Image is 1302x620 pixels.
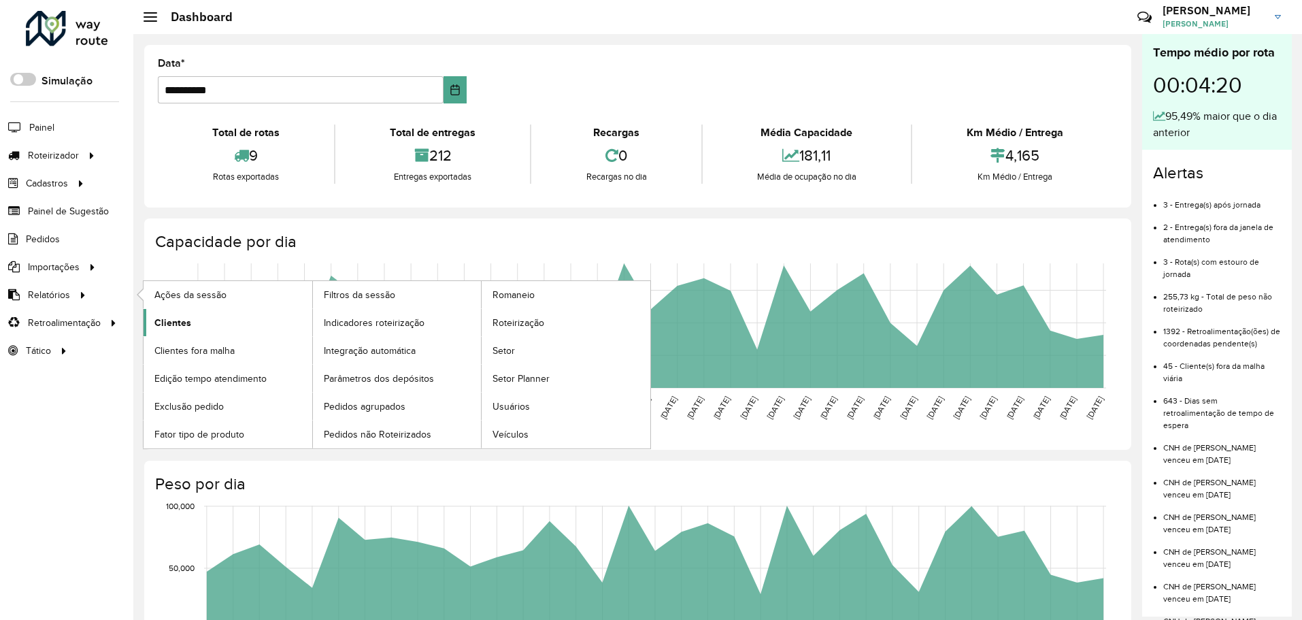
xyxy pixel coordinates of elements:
[493,372,550,386] span: Setor Planner
[898,395,918,421] text: [DATE]
[1163,246,1281,280] li: 3 - Rota(s) com estouro de jornada
[482,309,650,336] a: Roteirização
[535,141,697,170] div: 0
[28,316,101,330] span: Retroalimentação
[154,427,244,442] span: Fator tipo de produto
[324,288,395,302] span: Filtros da sessão
[313,309,482,336] a: Indicadores roteirização
[1085,395,1105,421] text: [DATE]
[916,141,1114,170] div: 4,165
[144,393,312,420] a: Exclusão pedido
[1153,108,1281,141] div: 95,49% maior que o dia anterior
[706,141,907,170] div: 181,11
[1005,395,1024,421] text: [DATE]
[144,365,312,392] a: Edição tempo atendimento
[493,344,515,358] span: Setor
[493,288,535,302] span: Romaneio
[155,474,1118,494] h4: Peso por dia
[1163,536,1281,570] li: CNH de [PERSON_NAME] venceu em [DATE]
[482,281,650,308] a: Romaneio
[144,421,312,448] a: Fator tipo de produto
[482,421,650,448] a: Veículos
[1163,466,1281,501] li: CNH de [PERSON_NAME] venceu em [DATE]
[158,55,185,71] label: Data
[1163,350,1281,385] li: 45 - Cliente(s) fora da malha viária
[493,316,544,330] span: Roteirização
[765,395,785,421] text: [DATE]
[26,232,60,246] span: Pedidos
[28,260,80,274] span: Importações
[154,316,191,330] span: Clientes
[157,10,233,25] h2: Dashboard
[161,141,331,170] div: 9
[166,502,195,510] text: 100,000
[658,395,678,421] text: [DATE]
[1163,280,1281,315] li: 255,73 kg - Total de peso não roteirizado
[493,399,530,414] span: Usuários
[706,170,907,184] div: Média de ocupação no dia
[28,148,79,163] span: Roteirizador
[845,395,865,421] text: [DATE]
[706,125,907,141] div: Média Capacidade
[324,372,434,386] span: Parâmetros dos depósitos
[482,393,650,420] a: Usuários
[1163,431,1281,466] li: CNH de [PERSON_NAME] venceu em [DATE]
[1153,44,1281,62] div: Tempo médio por rota
[339,170,527,184] div: Entregas exportadas
[144,337,312,364] a: Clientes fora malha
[1031,395,1051,421] text: [DATE]
[1153,62,1281,108] div: 00:04:20
[685,395,705,421] text: [DATE]
[161,125,331,141] div: Total de rotas
[28,288,70,302] span: Relatórios
[313,421,482,448] a: Pedidos não Roteirizados
[535,125,697,141] div: Recargas
[535,170,697,184] div: Recargas no dia
[952,395,971,421] text: [DATE]
[925,395,945,421] text: [DATE]
[324,316,424,330] span: Indicadores roteirização
[161,170,331,184] div: Rotas exportadas
[144,281,312,308] a: Ações da sessão
[978,395,998,421] text: [DATE]
[169,564,195,572] text: 50,000
[324,427,431,442] span: Pedidos não Roteirizados
[916,125,1114,141] div: Km Médio / Entrega
[324,399,405,414] span: Pedidos agrupados
[154,344,235,358] span: Clientes fora malha
[154,288,227,302] span: Ações da sessão
[26,344,51,358] span: Tático
[144,309,312,336] a: Clientes
[1130,3,1159,32] a: Contato Rápido
[26,176,68,191] span: Cadastros
[1163,4,1265,17] h3: [PERSON_NAME]
[792,395,812,421] text: [DATE]
[1163,211,1281,246] li: 2 - Entrega(s) fora da janela de atendimento
[313,281,482,308] a: Filtros da sessão
[871,395,891,421] text: [DATE]
[818,395,838,421] text: [DATE]
[712,395,731,421] text: [DATE]
[313,337,482,364] a: Integração automática
[41,73,93,89] label: Simulação
[739,395,758,421] text: [DATE]
[1163,385,1281,431] li: 643 - Dias sem retroalimentação de tempo de espera
[1153,163,1281,183] h4: Alertas
[339,125,527,141] div: Total de entregas
[1163,501,1281,536] li: CNH de [PERSON_NAME] venceu em [DATE]
[493,427,529,442] span: Veículos
[29,120,54,135] span: Painel
[313,393,482,420] a: Pedidos agrupados
[444,76,467,103] button: Choose Date
[155,232,1118,252] h4: Capacidade por dia
[482,365,650,392] a: Setor Planner
[482,337,650,364] a: Setor
[1163,315,1281,350] li: 1392 - Retroalimentação(ões) de coordenadas pendente(s)
[154,399,224,414] span: Exclusão pedido
[324,344,416,358] span: Integração automática
[1163,189,1281,211] li: 3 - Entrega(s) após jornada
[154,372,267,386] span: Edição tempo atendimento
[313,365,482,392] a: Parâmetros dos depósitos
[1058,395,1078,421] text: [DATE]
[916,170,1114,184] div: Km Médio / Entrega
